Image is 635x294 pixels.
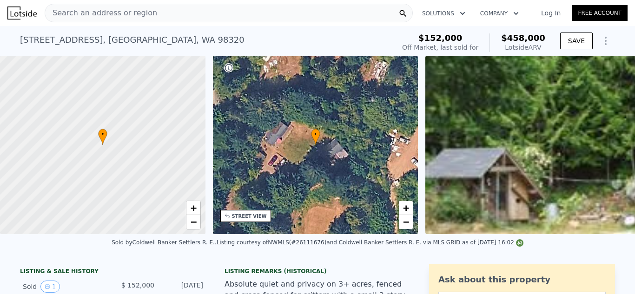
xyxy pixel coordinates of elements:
span: $152,000 [418,33,463,43]
button: Solutions [415,5,473,22]
button: Company [473,5,526,22]
button: Show Options [596,32,615,50]
div: [DATE] [162,281,203,293]
div: • [98,129,107,145]
span: $ 152,000 [121,281,154,289]
div: Listing Remarks (Historical) [225,268,410,275]
span: + [190,202,196,214]
a: Zoom out [399,215,413,229]
div: • [311,129,320,145]
div: Lotside ARV [501,43,545,52]
a: Log In [530,8,572,18]
div: LISTING & SALE HISTORY [20,268,206,277]
div: [STREET_ADDRESS] , [GEOGRAPHIC_DATA] , WA 98320 [20,33,245,46]
a: Free Account [572,5,628,21]
img: Lotside [7,7,37,20]
button: SAVE [560,33,593,49]
a: Zoom out [186,215,200,229]
div: Off Market, last sold for [402,43,478,52]
span: − [403,216,409,228]
span: − [190,216,196,228]
div: Listing courtesy of NWMLS (#26111676) and Coldwell Banker Settlers R. E. via MLS GRID as of [DATE... [217,239,523,246]
button: View historical data [40,281,60,293]
span: $458,000 [501,33,545,43]
div: Ask about this property [438,273,606,286]
div: Sold [23,281,106,293]
img: NWMLS Logo [516,239,523,247]
a: Zoom in [186,201,200,215]
span: + [403,202,409,214]
a: Zoom in [399,201,413,215]
div: STREET VIEW [232,213,267,220]
span: Search an address or region [45,7,157,19]
div: Sold by Coldwell Banker Settlers R. E. . [112,239,217,246]
span: • [98,130,107,138]
span: • [311,130,320,138]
